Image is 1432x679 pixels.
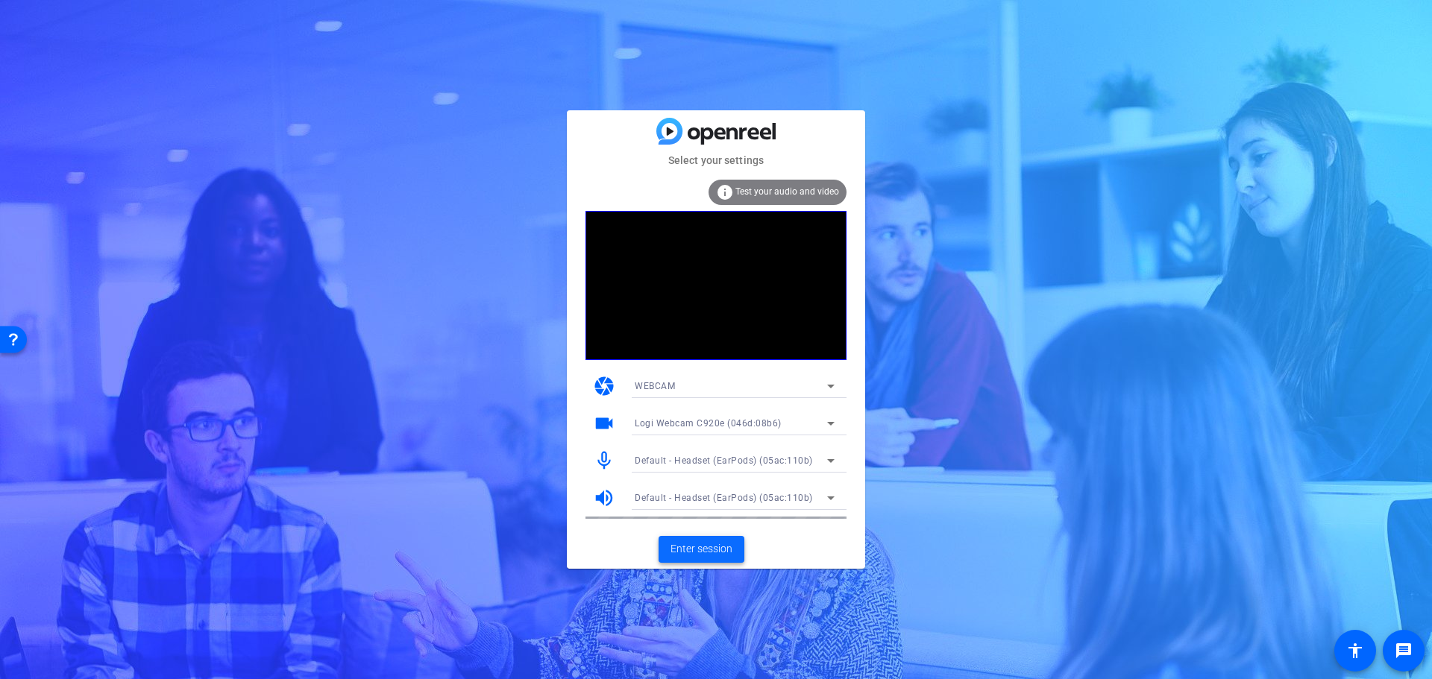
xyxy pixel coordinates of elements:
mat-icon: message [1395,642,1413,660]
mat-icon: accessibility [1346,642,1364,660]
mat-icon: videocam [593,412,615,435]
span: Enter session [671,541,732,557]
span: Default - Headset (EarPods) (05ac:110b) [635,493,813,503]
mat-icon: volume_up [593,487,615,509]
mat-card-subtitle: Select your settings [567,152,865,168]
mat-icon: mic_none [593,449,615,472]
img: blue-gradient.svg [656,118,776,144]
mat-icon: info [716,183,734,201]
mat-icon: camera [593,375,615,397]
span: WEBCAM [635,381,675,391]
span: Default - Headset (EarPods) (05ac:110b) [635,455,813,466]
span: Test your audio and video [735,186,839,197]
span: Logi Webcam C920e (046d:08b6) [635,418,782,429]
button: Enter session [659,536,744,563]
